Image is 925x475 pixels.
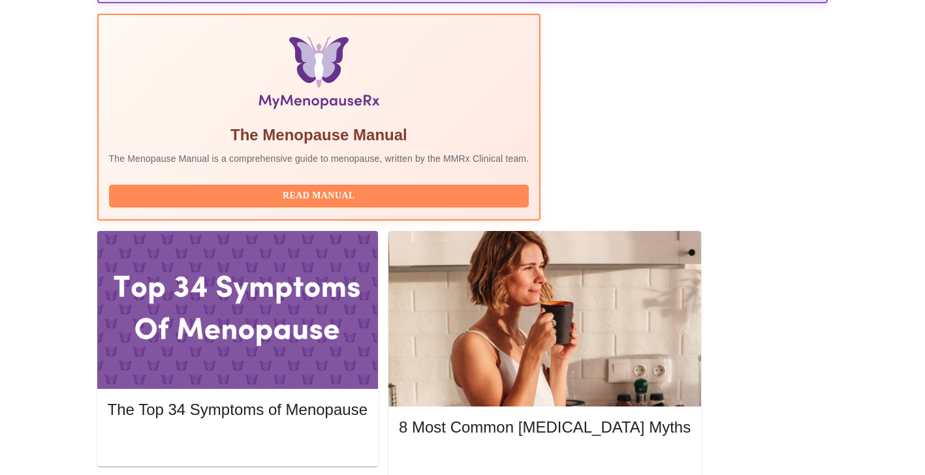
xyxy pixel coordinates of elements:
img: Menopause Manual [176,36,462,114]
span: Read Manual [122,188,516,204]
button: Read Manual [109,185,529,207]
span: Read More [412,453,678,470]
a: Read More [108,437,371,448]
p: The Menopause Manual is a comprehensive guide to menopause, written by the MMRx Clinical team. [109,152,529,165]
h5: The Menopause Manual [109,125,529,146]
span: Read More [121,435,354,452]
button: Read More [108,432,368,455]
h5: The Top 34 Symptoms of Menopause [108,399,368,420]
h5: 8 Most Common [MEDICAL_DATA] Myths [399,417,691,438]
button: Read More [399,450,691,473]
a: Read More [399,455,694,466]
a: Read Manual [109,189,533,200]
